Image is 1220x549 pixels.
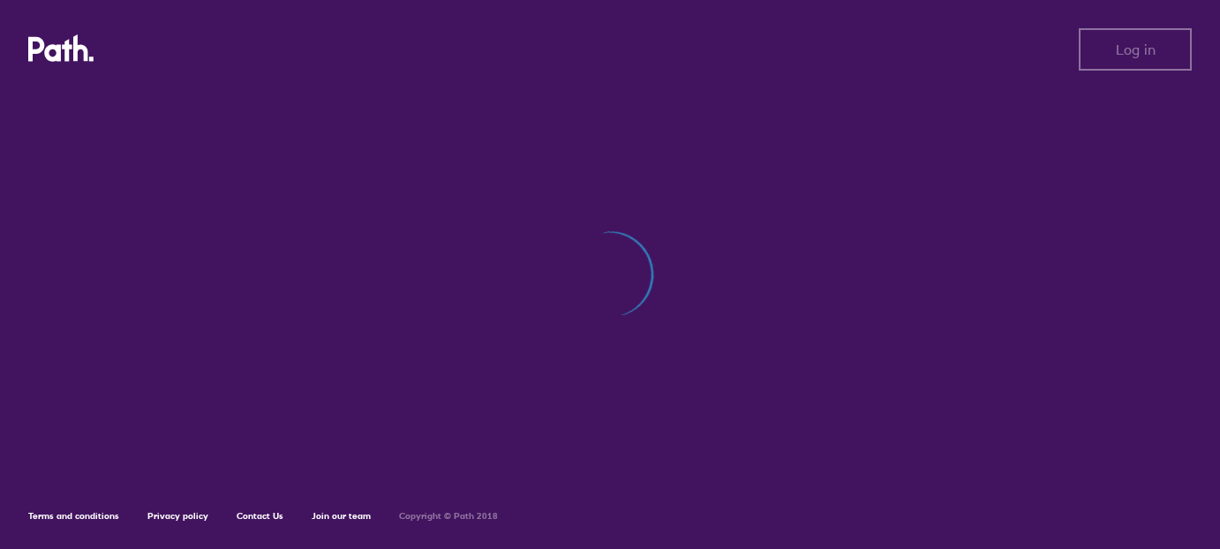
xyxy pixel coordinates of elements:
[1116,41,1156,57] span: Log in
[147,510,208,522] a: Privacy policy
[1079,28,1192,71] button: Log in
[237,510,283,522] a: Contact Us
[28,510,119,522] a: Terms and conditions
[312,510,371,522] a: Join our team
[399,511,498,522] h6: Copyright © Path 2018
